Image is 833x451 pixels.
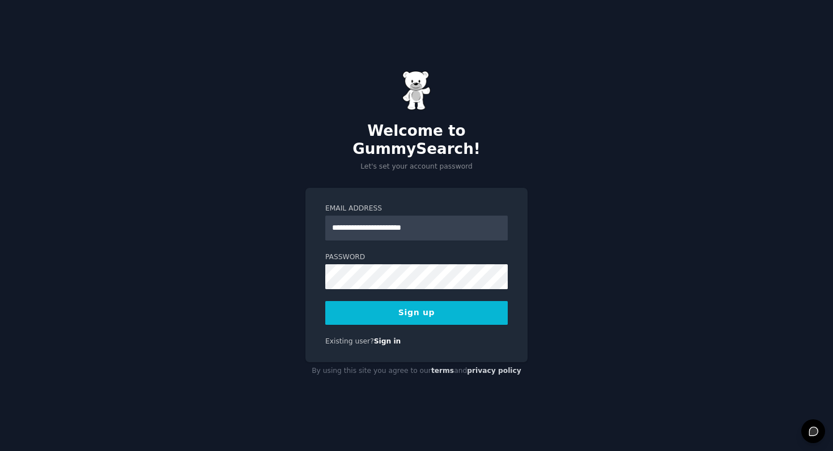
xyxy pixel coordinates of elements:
img: Gummy Bear [402,71,431,110]
button: Sign up [325,301,508,325]
a: Sign in [374,337,401,345]
p: Let's set your account password [305,162,528,172]
label: Email Address [325,204,508,214]
h2: Welcome to GummySearch! [305,122,528,158]
label: Password [325,252,508,263]
span: Existing user? [325,337,374,345]
a: terms [431,367,454,375]
a: privacy policy [467,367,521,375]
div: By using this site you agree to our and [305,362,528,380]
